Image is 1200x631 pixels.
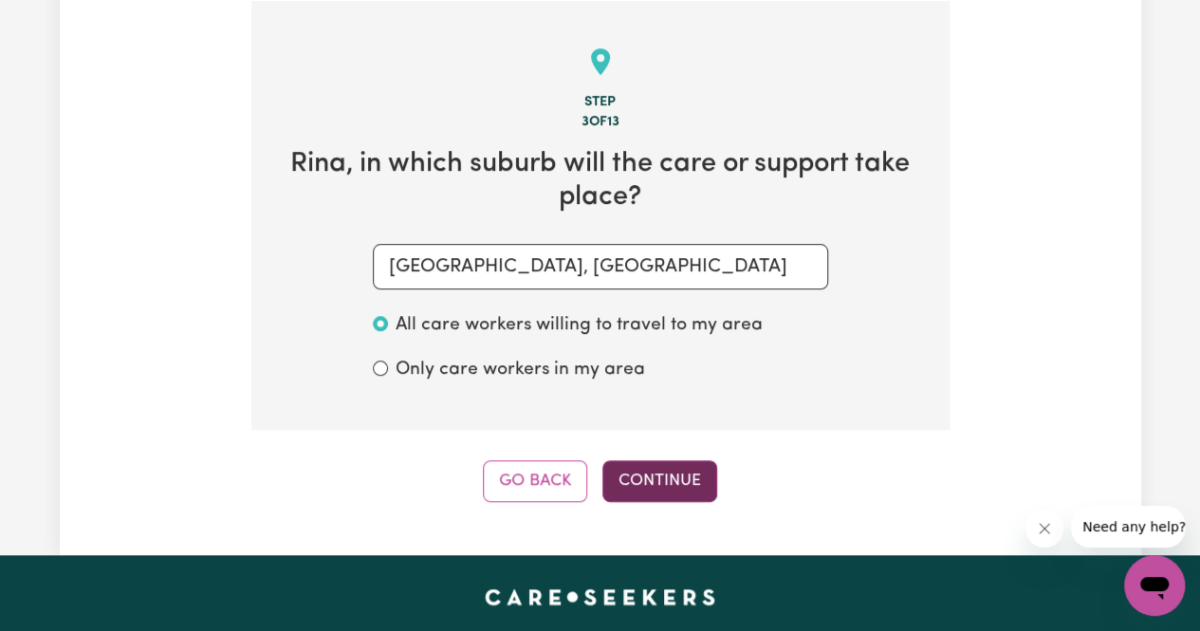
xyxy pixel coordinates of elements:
input: Enter a suburb or postcode [373,244,828,289]
a: Careseekers home page [485,589,715,604]
iframe: Button to launch messaging window [1124,555,1185,616]
h2: Rina , in which suburb will the care or support take place? [282,148,919,213]
label: Only care workers in my area [396,357,645,384]
button: Continue [602,460,717,502]
label: All care workers willing to travel to my area [396,312,763,340]
button: Go Back [483,460,587,502]
div: 3 of 13 [282,112,919,133]
iframe: Message from company [1071,506,1185,547]
iframe: Close message [1025,510,1063,547]
span: Need any help? [11,13,115,28]
div: Step [282,92,919,113]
